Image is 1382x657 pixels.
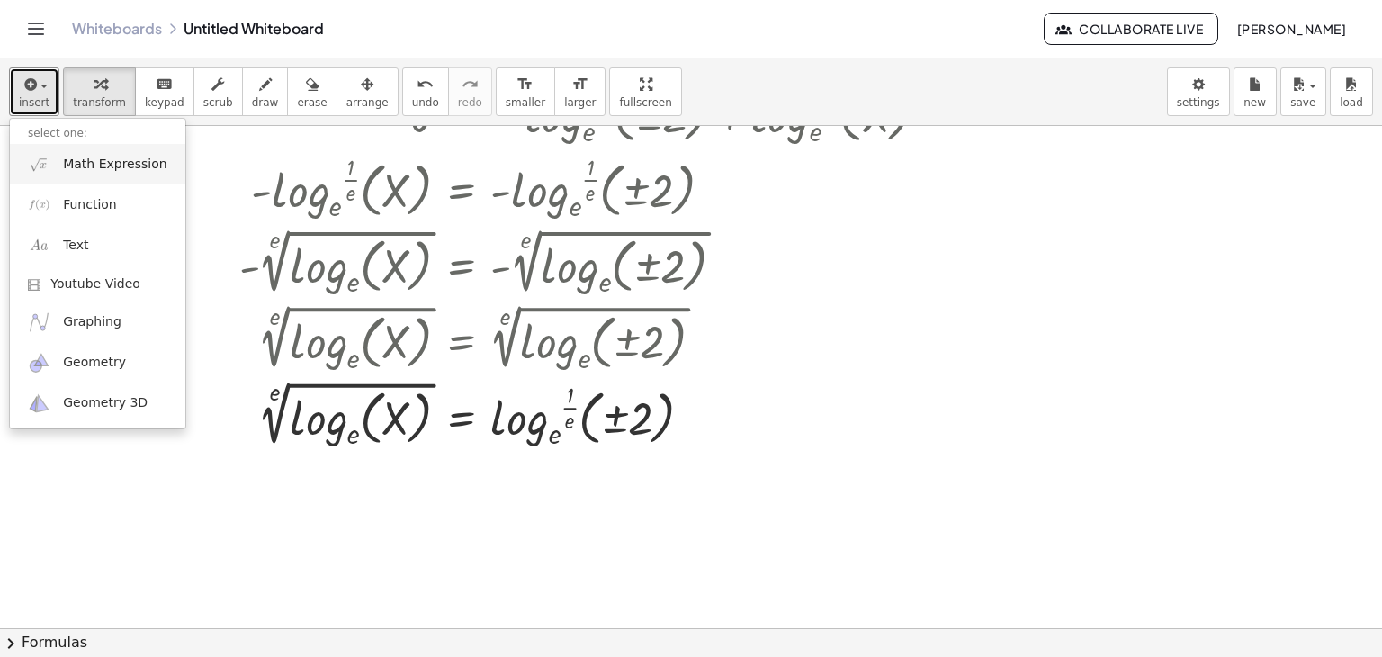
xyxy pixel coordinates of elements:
[402,67,449,116] button: undoundo
[516,74,534,95] i: format_size
[554,67,606,116] button: format_sizelarger
[28,234,50,256] img: Aa.png
[462,74,479,95] i: redo
[63,313,121,331] span: Graphing
[297,96,327,109] span: erase
[1222,13,1360,45] button: [PERSON_NAME]
[203,96,233,109] span: scrub
[337,67,399,116] button: arrange
[609,67,681,116] button: fullscreen
[458,96,482,109] span: redo
[417,74,434,95] i: undo
[10,225,185,265] a: Text
[72,20,162,38] a: Whiteboards
[19,96,49,109] span: insert
[63,67,136,116] button: transform
[10,184,185,225] a: Function
[1167,67,1230,116] button: settings
[50,275,140,293] span: Youtube Video
[63,354,126,372] span: Geometry
[10,343,185,383] a: Geometry
[10,266,185,302] a: Youtube Video
[412,96,439,109] span: undo
[619,96,671,109] span: fullscreen
[28,193,50,216] img: f_x.png
[496,67,555,116] button: format_sizesmaller
[10,383,185,424] a: Geometry 3D
[10,123,185,144] li: select one:
[346,96,389,109] span: arrange
[242,67,289,116] button: draw
[1340,96,1363,109] span: load
[156,74,173,95] i: keyboard
[73,96,126,109] span: transform
[63,196,117,214] span: Function
[28,153,50,175] img: sqrt_x.png
[448,67,492,116] button: redoredo
[252,96,279,109] span: draw
[1234,67,1277,116] button: new
[287,67,337,116] button: erase
[9,67,59,116] button: insert
[28,310,50,333] img: ggb-graphing.svg
[28,352,50,374] img: ggb-geometry.svg
[571,74,588,95] i: format_size
[1044,13,1218,45] button: Collaborate Live
[506,96,545,109] span: smaller
[63,394,148,412] span: Geometry 3D
[28,392,50,415] img: ggb-3d.svg
[10,144,185,184] a: Math Expression
[1059,21,1203,37] span: Collaborate Live
[1236,21,1346,37] span: [PERSON_NAME]
[1280,67,1326,116] button: save
[63,156,166,174] span: Math Expression
[1330,67,1373,116] button: load
[1243,96,1266,109] span: new
[145,96,184,109] span: keypad
[1290,96,1315,109] span: save
[1177,96,1220,109] span: settings
[63,237,88,255] span: Text
[564,96,596,109] span: larger
[193,67,243,116] button: scrub
[10,301,185,342] a: Graphing
[135,67,194,116] button: keyboardkeypad
[22,14,50,43] button: Toggle navigation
